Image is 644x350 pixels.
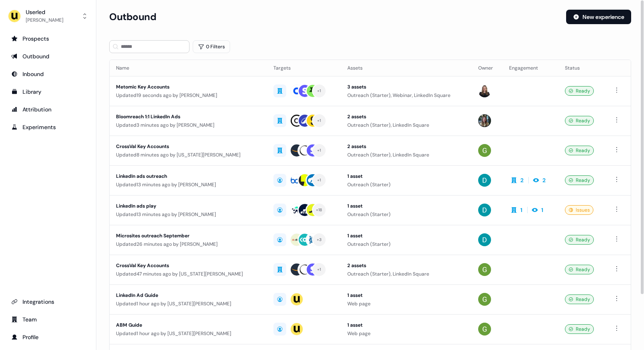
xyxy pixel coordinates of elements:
div: Userled [26,8,63,16]
button: 0 Filters [193,40,230,53]
button: Userled[PERSON_NAME] [6,6,90,26]
div: Outreach (Starter), LinkedIn Square [347,151,465,159]
div: + 1 [317,266,321,273]
div: + 3 [317,236,322,243]
div: Outreach (Starter), Webinar, LinkedIn Square [347,91,465,99]
div: Microsites outreach September [116,232,261,240]
div: 1 asset [347,321,465,329]
div: Team [11,315,85,323]
img: David [478,174,491,187]
div: Web page [347,300,465,308]
div: Inbound [11,70,85,78]
div: Metomic Key Accounts [116,83,261,91]
div: Updated 1 hour ago by [US_STATE][PERSON_NAME] [116,329,261,338]
th: Targets [267,60,341,76]
div: CrossVal Key Accounts [116,261,261,270]
div: Integrations [11,298,85,306]
div: CrossVal Key Accounts [116,142,261,150]
img: Georgia [478,263,491,276]
div: Prospects [11,35,85,43]
img: David [478,204,491,216]
a: Go to prospects [6,32,90,45]
th: Status [558,60,605,76]
div: Experiments [11,123,85,131]
div: ABM Guide [116,321,261,329]
div: Ready [565,265,594,274]
div: Ready [565,175,594,185]
a: Go to integrations [6,295,90,308]
div: 2 assets [347,261,465,270]
th: Engagement [503,60,558,76]
a: Go to team [6,313,90,326]
img: Geneviève [478,84,491,97]
div: Outbound [11,52,85,60]
div: Outreach (Starter), LinkedIn Square [347,121,465,129]
div: 2 assets [347,142,465,150]
div: Updated 1 hour ago by [US_STATE][PERSON_NAME] [116,300,261,308]
div: Library [11,88,85,96]
div: Outreach (Starter) [347,210,465,218]
a: Go to profile [6,331,90,344]
div: + 1 [317,87,321,95]
div: 1 asset [347,202,465,210]
div: Updated 19 seconds ago by [PERSON_NAME] [116,91,261,99]
div: 1 [541,206,543,214]
button: New experience [566,10,631,24]
img: Georgia [478,323,491,336]
div: Updated 13 minutes ago by [PERSON_NAME] [116,210,261,218]
div: 1 asset [347,232,465,240]
div: + 1 [317,147,321,154]
div: 3 assets [347,83,465,91]
div: Web page [347,329,465,338]
th: Name [110,60,267,76]
div: 1 asset [347,291,465,299]
div: Outreach (Starter) [347,181,465,189]
div: Ready [565,116,594,126]
a: Go to outbound experience [6,50,90,63]
div: Updated 3 minutes ago by [PERSON_NAME] [116,121,261,129]
div: Updated 47 minutes ago by [US_STATE][PERSON_NAME] [116,270,261,278]
div: Ready [565,146,594,155]
div: Updated 13 minutes ago by [PERSON_NAME] [116,181,261,189]
h3: Outbound [109,11,156,23]
img: Georgia [478,144,491,157]
a: Go to Inbound [6,68,90,80]
div: + 1 [317,117,321,124]
img: Charlotte [478,114,491,127]
div: Updated 8 minutes ago by [US_STATE][PERSON_NAME] [116,151,261,159]
img: David [478,233,491,246]
div: Ready [565,294,594,304]
a: Go to templates [6,85,90,98]
th: Owner [472,60,503,76]
div: + 18 [316,206,322,214]
th: Assets [341,60,471,76]
div: Ready [565,324,594,334]
div: Attribution [11,105,85,113]
div: + 1 [317,177,321,184]
a: Go to experiments [6,121,90,134]
div: [PERSON_NAME] [26,16,63,24]
div: 2 [542,176,546,184]
div: Updated 26 minutes ago by [PERSON_NAME] [116,240,261,248]
div: LinkedIn Ad Guide [116,291,261,299]
div: 2 [520,176,524,184]
img: Georgia [478,293,491,306]
a: Go to attribution [6,103,90,116]
div: 2 assets [347,113,465,121]
div: 1 [520,206,522,214]
div: Issues [565,205,593,215]
div: Bloomreach 1:1 LinkedIn Ads [116,113,261,121]
div: LinkedIn ads play [116,202,261,210]
div: Outreach (Starter), LinkedIn Square [347,270,465,278]
div: Outreach (Starter) [347,240,465,248]
div: LinkedIn ads outreach [116,172,261,180]
div: 1 asset [347,172,465,180]
div: Ready [565,235,594,245]
div: Ready [565,86,594,96]
div: Profile [11,333,85,341]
